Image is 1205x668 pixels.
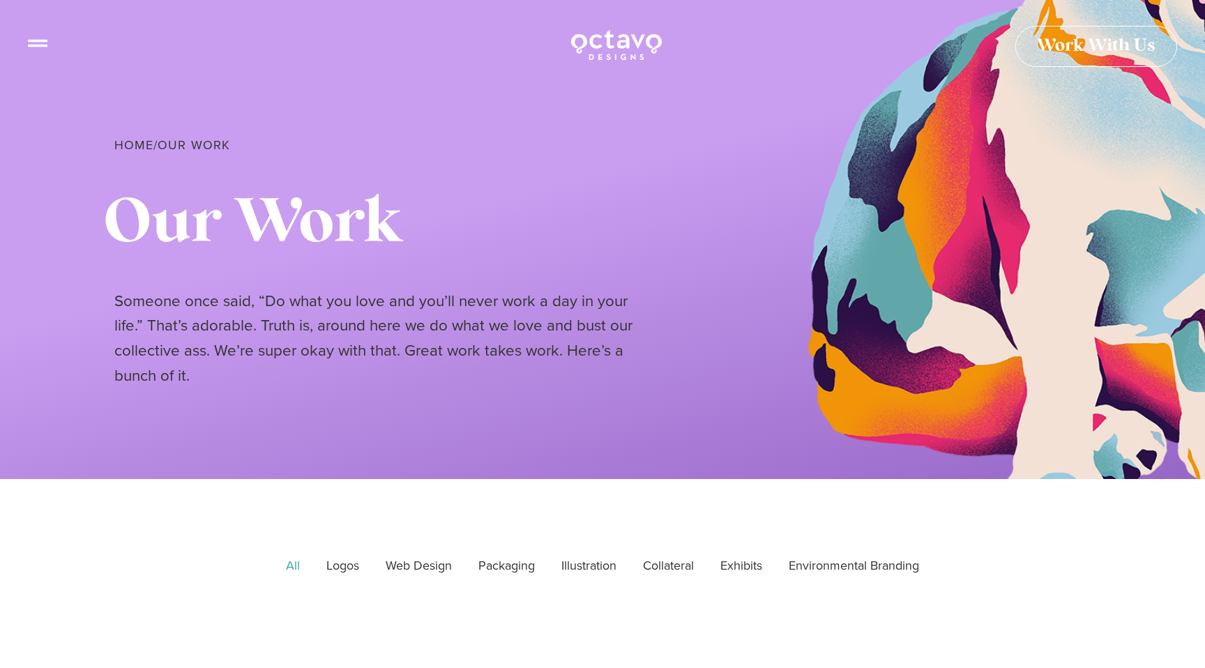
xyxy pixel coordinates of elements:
[28,549,1177,584] div: Gallery filter
[317,549,369,584] a: Logos
[779,549,929,584] a: Environmental Branding
[376,549,462,584] a: Web Design
[552,549,626,584] a: Illustration
[633,549,704,584] a: Collateral
[103,187,1091,261] h1: Our Work
[114,136,231,154] span: /
[469,549,545,584] a: Packaging
[114,289,658,388] p: Someone once said, “Do what you love and you’ll never work a day in your life.” That’s adorable. ...
[114,136,153,154] a: Home
[158,136,231,154] span: Our Work
[276,549,310,584] a: All
[711,549,772,584] a: Exhibits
